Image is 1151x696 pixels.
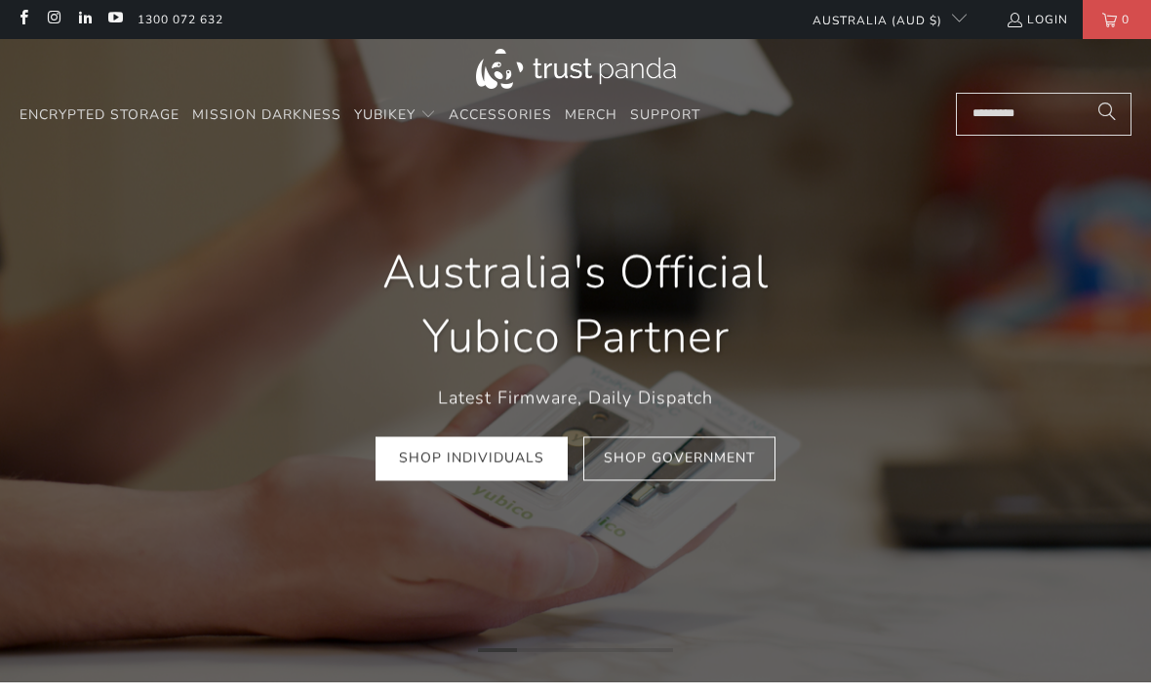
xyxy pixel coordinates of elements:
[556,648,595,652] li: Page dot 3
[354,105,416,124] span: YubiKey
[76,12,93,27] a: Trust Panda Australia on LinkedIn
[1006,9,1068,30] a: Login
[376,436,568,480] a: Shop Individuals
[449,93,552,139] a: Accessories
[354,93,436,139] summary: YubiKey
[517,648,556,652] li: Page dot 2
[20,93,179,139] a: Encrypted Storage
[45,12,61,27] a: Trust Panda Australia on Instagram
[20,105,179,124] span: Encrypted Storage
[630,105,700,124] span: Support
[138,9,223,30] a: 1300 072 632
[583,436,775,480] a: Shop Government
[449,105,552,124] span: Accessories
[324,241,827,370] h1: Australia's Official Yubico Partner
[565,93,617,139] a: Merch
[15,12,31,27] a: Trust Panda Australia on Facebook
[478,648,517,652] li: Page dot 1
[634,648,673,652] li: Page dot 5
[595,648,634,652] li: Page dot 4
[565,105,617,124] span: Merch
[630,93,700,139] a: Support
[20,93,700,139] nav: Translation missing: en.navigation.header.main_nav
[1083,93,1131,136] button: Search
[956,93,1131,136] input: Search...
[476,49,676,89] img: Trust Panda Australia
[324,384,827,412] p: Latest Firmware, Daily Dispatch
[192,93,341,139] a: Mission Darkness
[192,105,341,124] span: Mission Darkness
[106,12,123,27] a: Trust Panda Australia on YouTube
